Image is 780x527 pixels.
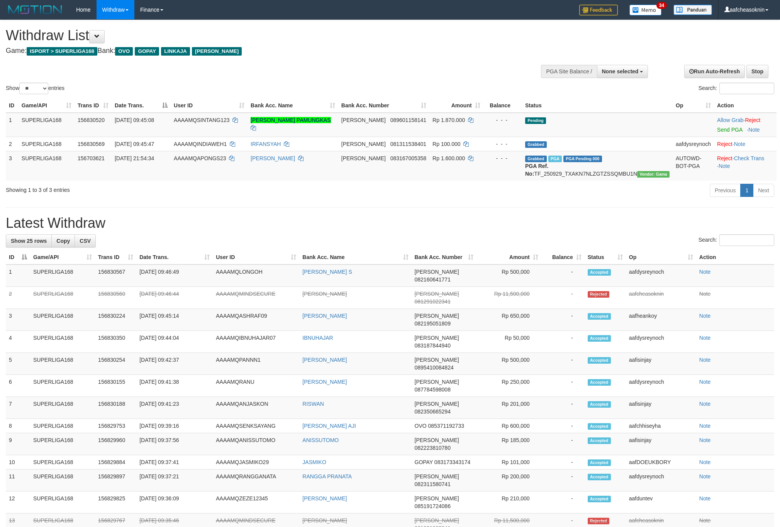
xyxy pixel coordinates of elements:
span: ISPORT > SUPERLIGA168 [27,47,97,56]
td: Rp 200,000 [476,469,541,491]
span: GOPAY [135,47,159,56]
a: JASMIKO [302,459,326,465]
span: AAAAMQAPONGS23 [174,155,226,161]
td: aafisinjay [626,353,696,375]
td: SUPERLIGA168 [30,397,95,419]
td: Rp 600,000 [476,419,541,433]
a: [PERSON_NAME] [302,495,347,502]
td: [DATE] 09:37:41 [136,455,213,469]
span: Copy 085191724086 to clipboard [415,503,451,509]
span: Rejected [588,518,609,524]
a: Reject [717,141,733,147]
label: Show entries [6,83,64,94]
td: aafisinjay [626,397,696,419]
td: AAAAMQZEZE12345 [213,491,299,513]
span: OVO [115,47,133,56]
span: [PERSON_NAME] [341,141,386,147]
td: aafDOEUKBORY [626,455,696,469]
img: panduan.png [673,5,712,15]
a: Show 25 rows [6,234,52,247]
td: [DATE] 09:46:49 [136,264,213,287]
a: Run Auto-Refresh [684,65,745,78]
span: [PERSON_NAME] [415,517,459,524]
span: Rp 100.000 [432,141,460,147]
span: Accepted [588,423,611,430]
td: 156829960 [95,433,136,455]
span: [PERSON_NAME] [415,495,459,502]
a: Stop [746,65,768,78]
span: Accepted [588,379,611,386]
span: 156830520 [78,117,105,123]
h1: Latest Withdraw [6,215,774,231]
div: PGA Site Balance / [541,65,597,78]
a: ANISSUTOMO [302,437,339,443]
a: Note [699,379,711,385]
td: SUPERLIGA168 [19,137,75,151]
td: · [714,113,777,137]
span: Copy 082350665294 to clipboard [415,408,451,415]
td: aafheankoy [626,309,696,331]
span: Accepted [588,459,611,466]
td: - [541,287,585,309]
td: AAAAMQPANNN1 [213,353,299,375]
span: None selected [602,68,639,75]
a: Note [699,459,711,465]
td: SUPERLIGA168 [30,331,95,353]
a: Note [699,357,711,363]
th: User ID: activate to sort column ascending [171,98,248,113]
td: 156830567 [95,264,136,287]
th: Trans ID: activate to sort column ascending [95,250,136,264]
td: Rp 500,000 [476,353,541,375]
th: Game/API: activate to sort column ascending [19,98,75,113]
td: - [541,264,585,287]
span: [DATE] 09:45:08 [115,117,154,123]
th: Date Trans.: activate to sort column descending [112,98,171,113]
label: Search: [699,234,774,246]
span: [PERSON_NAME] [415,401,459,407]
span: [DATE] 21:54:34 [115,155,154,161]
a: Reject [717,155,733,161]
td: 2 [6,287,30,309]
td: AAAAMQLONGOH [213,264,299,287]
td: TF_250929_TXAKN7NLZGTZSSQMBU1N [522,151,673,181]
a: RISWAN [302,401,324,407]
td: aafdysreynoch [673,137,714,151]
th: Bank Acc. Number: activate to sort column ascending [412,250,476,264]
td: - [541,353,585,375]
span: [PERSON_NAME] [415,437,459,443]
a: RANGGA PRANATA [302,473,352,480]
td: - [541,331,585,353]
a: [PERSON_NAME] [251,155,295,161]
span: Copy 081291022341 to clipboard [415,298,451,305]
span: [PERSON_NAME] [341,155,386,161]
a: Check Trans [734,155,765,161]
a: Note [699,473,711,480]
span: CSV [80,238,91,244]
td: 156830560 [95,287,136,309]
td: SUPERLIGA168 [19,151,75,181]
th: Balance: activate to sort column ascending [541,250,585,264]
span: Accepted [588,496,611,502]
span: Copy [56,238,70,244]
td: 156829825 [95,491,136,513]
a: Note [719,163,730,169]
th: Action [696,250,774,264]
td: 4 [6,331,30,353]
a: Note [699,401,711,407]
a: [PERSON_NAME] [302,357,347,363]
td: AAAAMQRANU [213,375,299,397]
td: 1 [6,113,19,137]
span: [PERSON_NAME] [415,313,459,319]
td: Rp 250,000 [476,375,541,397]
td: aafdysreynoch [626,331,696,353]
span: [PERSON_NAME] [415,291,459,297]
span: 156703621 [78,155,105,161]
td: 156830188 [95,397,136,419]
a: Note [699,335,711,341]
span: Rp 1.600.000 [432,155,465,161]
th: Status [522,98,673,113]
td: [DATE] 09:45:14 [136,309,213,331]
th: Status: activate to sort column ascending [585,250,626,264]
td: - [541,469,585,491]
span: Copy 089601158141 to clipboard [390,117,426,123]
